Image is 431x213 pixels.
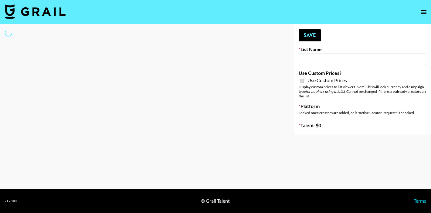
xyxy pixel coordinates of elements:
label: Use Custom Prices? [299,70,426,76]
div: Display custom prices to list viewers. Note: This will lock currency and campaign type . Cannot b... [299,85,426,98]
a: Terms [414,198,426,204]
em: for bookers using this list [306,89,345,94]
div: Locked once creators are added, or if "Active Creator Request" is checked. [299,110,426,115]
button: Save [299,29,321,41]
label: List Name [299,46,426,52]
label: Platform [299,103,426,109]
span: Use Custom Prices [307,77,347,83]
button: open drawer [418,6,430,18]
div: © Grail Talent [201,198,230,204]
div: v 1.7.103 [5,199,17,203]
img: Grail Talent [5,4,66,19]
label: Talent - $ 0 [299,122,426,128]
